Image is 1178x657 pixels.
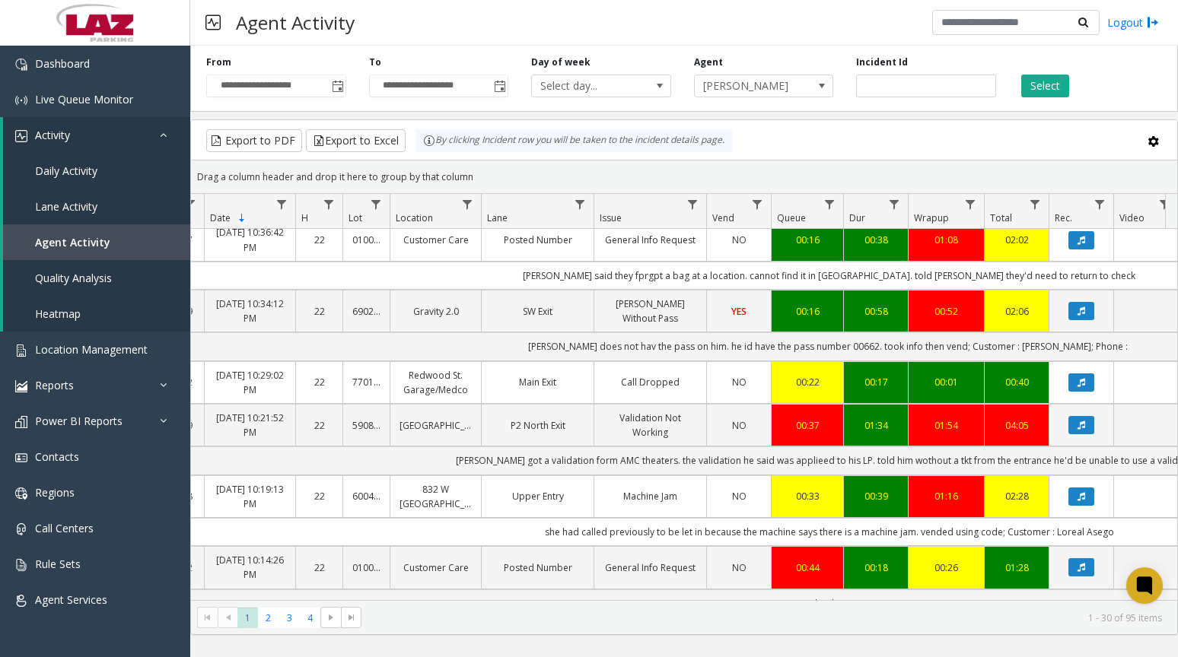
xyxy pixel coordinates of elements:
[35,449,79,464] span: Contacts
[214,225,286,254] a: [DATE] 10:36:42 PM
[994,489,1040,503] a: 02:28
[683,194,703,214] a: Issue Filter Menu
[747,194,768,214] a: Vend Filter Menu
[918,375,975,389] a: 00:01
[206,129,302,152] button: Export to PDF
[603,411,697,440] a: Validation Not Working
[258,608,279,628] span: Page 2
[781,304,834,319] a: 00:16
[853,304,899,319] a: 00:58
[210,211,231,224] span: Date
[191,163,1177,190] div: Drag a column header and drop it here to group by that column
[918,233,975,247] a: 01:08
[491,489,584,503] a: Upper Entry
[329,75,345,97] span: Toggle popup
[191,194,1177,600] div: Data table
[371,611,1162,624] kendo-pager-info: 1 - 30 of 95 items
[35,235,110,249] span: Agent Activity
[35,128,70,142] span: Activity
[305,375,333,389] a: 22
[994,304,1040,319] a: 02:06
[990,211,1012,224] span: Total
[960,194,981,214] a: Wrapup Filter Menu
[15,130,27,142] img: 'icon'
[3,189,190,224] a: Lane Activity
[15,380,27,392] img: 'icon'
[400,233,472,247] a: Customer Care
[491,560,584,575] a: Posted Number
[1107,14,1159,30] a: Logout
[918,560,975,575] a: 00:26
[603,297,697,325] a: [PERSON_NAME] Without Pass
[994,375,1040,389] div: 00:40
[35,56,90,71] span: Dashboard
[781,233,834,247] a: 00:16
[15,94,27,106] img: 'icon'
[206,56,231,69] label: From
[35,557,81,571] span: Rule Sets
[884,194,905,214] a: Dur Filter Menu
[214,411,286,440] a: [DATE] 10:21:52 PM
[15,416,27,428] img: 'icon'
[716,375,762,389] a: NO
[35,342,148,357] span: Location Management
[15,344,27,357] img: 'icon'
[272,194,292,214] a: Date Filter Menu
[732,419,747,432] span: NO
[301,211,308,224] span: H
[603,233,697,247] a: General Info Request
[716,304,762,319] a: YES
[228,4,362,41] h3: Agent Activity
[532,75,642,97] span: Select day...
[352,233,380,247] a: 010016
[180,194,201,214] a: Id Filter Menu
[369,56,381,69] label: To
[457,194,478,214] a: Location Filter Menu
[491,375,584,389] a: Main Exit
[603,375,697,389] a: Call Dropped
[1119,211,1145,224] span: Video
[15,59,27,71] img: 'icon'
[856,56,908,69] label: Incident Id
[853,233,899,247] div: 00:38
[352,489,380,503] a: 600440
[35,306,81,321] span: Heatmap
[716,560,762,575] a: NO
[781,560,834,575] a: 00:44
[3,296,190,332] a: Heatmap
[491,304,584,319] a: SW Exit
[849,211,865,224] span: Dur
[305,304,333,319] a: 22
[305,489,333,503] a: 22
[777,211,806,224] span: Queue
[415,129,732,152] div: By clicking Incident row you will be taken to the incident details page.
[853,560,899,575] div: 00:18
[531,56,591,69] label: Day of week
[918,418,975,433] a: 01:54
[400,368,472,397] a: Redwood St. Garage/Medco
[732,490,747,503] span: NO
[35,485,75,500] span: Regions
[781,418,834,433] div: 00:37
[305,418,333,433] a: 22
[918,489,975,503] a: 01:16
[3,224,190,260] a: Agent Activity
[603,489,697,503] a: Machine Jam
[15,595,27,607] img: 'icon'
[305,233,333,247] a: 22
[994,233,1040,247] div: 02:02
[400,560,472,575] a: Customer Care
[918,304,975,319] a: 00:52
[1090,194,1110,214] a: Rec. Filter Menu
[1154,194,1175,214] a: Video Filter Menu
[694,56,723,69] label: Agent
[15,559,27,571] img: 'icon'
[35,414,123,428] span: Power BI Reports
[853,375,899,389] div: 00:17
[35,521,94,535] span: Call Centers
